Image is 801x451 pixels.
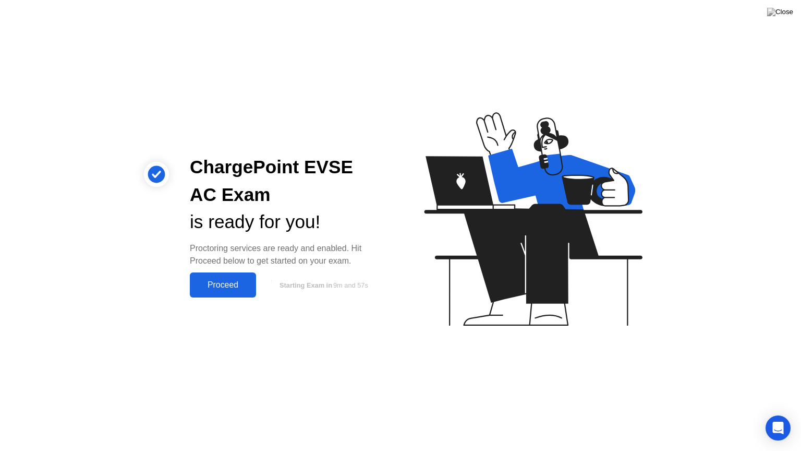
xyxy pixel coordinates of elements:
div: Proctoring services are ready and enabled. Hit Proceed below to get started on your exam. [190,242,384,267]
button: Starting Exam in9m and 57s [261,275,384,295]
span: 9m and 57s [333,281,368,289]
button: Proceed [190,272,256,298]
div: Proceed [193,280,253,290]
div: Open Intercom Messenger [766,416,791,441]
div: ChargePoint EVSE AC Exam [190,153,384,209]
div: is ready for you! [190,208,384,236]
img: Close [767,8,793,16]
